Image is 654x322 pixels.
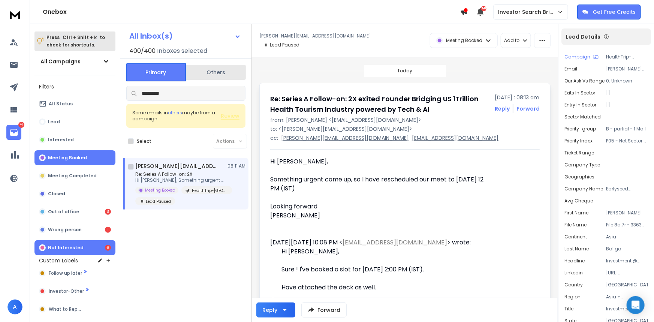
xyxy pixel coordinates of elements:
button: Investor-Other [34,284,115,299]
p: Press to check for shortcuts. [46,34,105,49]
p: company type [564,162,600,168]
p: Meeting Completed [48,173,97,179]
span: Follow up later [49,270,82,276]
h1: All Campaigns [40,58,81,65]
p: to: <[PERSON_NAME][EMAIL_ADDRESS][DOMAIN_NAME]> [270,125,540,133]
a: 74 [6,125,21,140]
button: Out of office3 [34,204,115,219]
p: Asia + [GEOGRAPHIC_DATA] [606,294,648,300]
div: Open Intercom Messenger [627,296,645,314]
p: region [564,294,581,300]
p: geographies [564,174,594,180]
p: Last Name [564,246,589,252]
p: [EMAIL_ADDRESS][DOMAIN_NAME] [412,134,498,142]
p: entry in sector [564,102,596,108]
p: Lead Details [566,33,600,40]
p: Not Interested [48,245,84,251]
p: headline [564,258,585,264]
p: Wrong person [48,227,82,233]
button: Forward [301,303,347,318]
button: Reply [495,105,510,112]
p: 0. Unknown [606,78,648,84]
p: continent [564,234,587,240]
p: [PERSON_NAME][EMAIL_ADDRESS][DOMAIN_NAME] [606,66,648,72]
label: Select [137,138,151,144]
p: exits in sector [564,90,595,96]
p: HealthTrip-[GEOGRAPHIC_DATA] [192,188,228,193]
p: sector matched [564,114,601,120]
p: ticket range [564,150,594,156]
span: 400 / 400 [129,46,156,55]
p: cc: [270,134,278,142]
p: Closed [48,191,65,197]
p: [URL][DOMAIN_NAME][PERSON_NAME] [606,270,648,276]
button: Get Free Credits [577,4,641,19]
span: What to Reply [49,306,81,312]
p: P05 - Not Sector. Rest Fine [606,138,648,144]
button: Others [186,64,246,81]
p: our ask vs range [564,78,605,84]
p: from: [PERSON_NAME] <[EMAIL_ADDRESS][DOMAIN_NAME]> [270,116,540,124]
p: HealthTrip-[GEOGRAPHIC_DATA] [606,54,648,60]
p: First Name [564,210,588,216]
h1: Onebox [43,7,460,16]
p: [DATE] : 08:13 am [495,94,540,101]
p: Meeting Booked [145,187,175,193]
div: Reply [262,306,277,314]
p: [PERSON_NAME][EMAIL_ADDRESS][DOMAIN_NAME] [259,33,371,39]
img: logo [7,7,22,21]
p: Today [398,68,413,74]
p: [PERSON_NAME][EMAIL_ADDRESS][DOMAIN_NAME] [281,134,409,142]
p: Re: Series A Follow-on: 2X [135,171,225,177]
button: All Campaigns [34,54,115,69]
span: Lead Paused [259,40,304,49]
p: Lead Paused [146,199,171,204]
button: A [7,300,22,315]
p: Investor Search Brillwood [498,8,557,16]
p: [PERSON_NAME] [606,210,648,216]
div: [DATE][DATE] 10:08 PM < > wrote: [270,238,489,247]
span: Ctrl + Shift + k [61,33,98,42]
p: Asia [606,234,648,240]
p: Meeting Booked [48,155,87,161]
p: B - partial - 1 Mail [606,126,648,132]
div: 1 [105,227,111,233]
button: Lead [34,114,115,129]
p: Interested [48,137,74,143]
button: Campaign [564,54,599,60]
div: Some emails in maybe from a campaign [132,110,221,122]
h1: [PERSON_NAME][EMAIL_ADDRESS][DOMAIN_NAME] [135,162,218,170]
button: All Inbox(s) [123,28,247,43]
p: Investment Analyst [606,306,648,312]
h3: Filters [34,81,115,92]
p: Out of office [48,209,79,215]
div: Hi [PERSON_NAME], [281,247,489,256]
p: file name [564,222,587,228]
p: Campaign [564,54,590,60]
button: What to Reply [34,302,115,317]
p: Email [564,66,577,72]
p: File 8a.7r - 3363 rows.csv [606,222,648,228]
p: priority index [564,138,593,144]
button: Meeting Booked [34,150,115,165]
p: [] [606,102,648,108]
p: Add to [504,37,519,43]
button: Follow up later [34,266,115,281]
div: 6 [105,245,111,251]
p: Linkedin [564,270,583,276]
p: Baliga [606,246,648,252]
p: Hi [PERSON_NAME], Something urgent came up, [135,177,225,183]
div: Hi [PERSON_NAME], Something urgent came up, so I have rescheduled our meet to [DATE] 12 PM (IST) ... [270,157,489,220]
p: Earlyseed Ventures [606,186,648,192]
p: Lead [48,119,60,125]
span: Review [221,112,239,120]
button: Interested [34,132,115,147]
p: All Status [49,101,73,107]
p: Get Free Credits [593,8,636,16]
p: Investment @ Earlyseed Ventures | Funding Startups from Seed to Series A 🌱 | Helping Founders Sca... [606,258,648,264]
button: Wrong person1 [34,222,115,237]
p: avg cheque [564,198,593,204]
p: Company Name [564,186,603,192]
